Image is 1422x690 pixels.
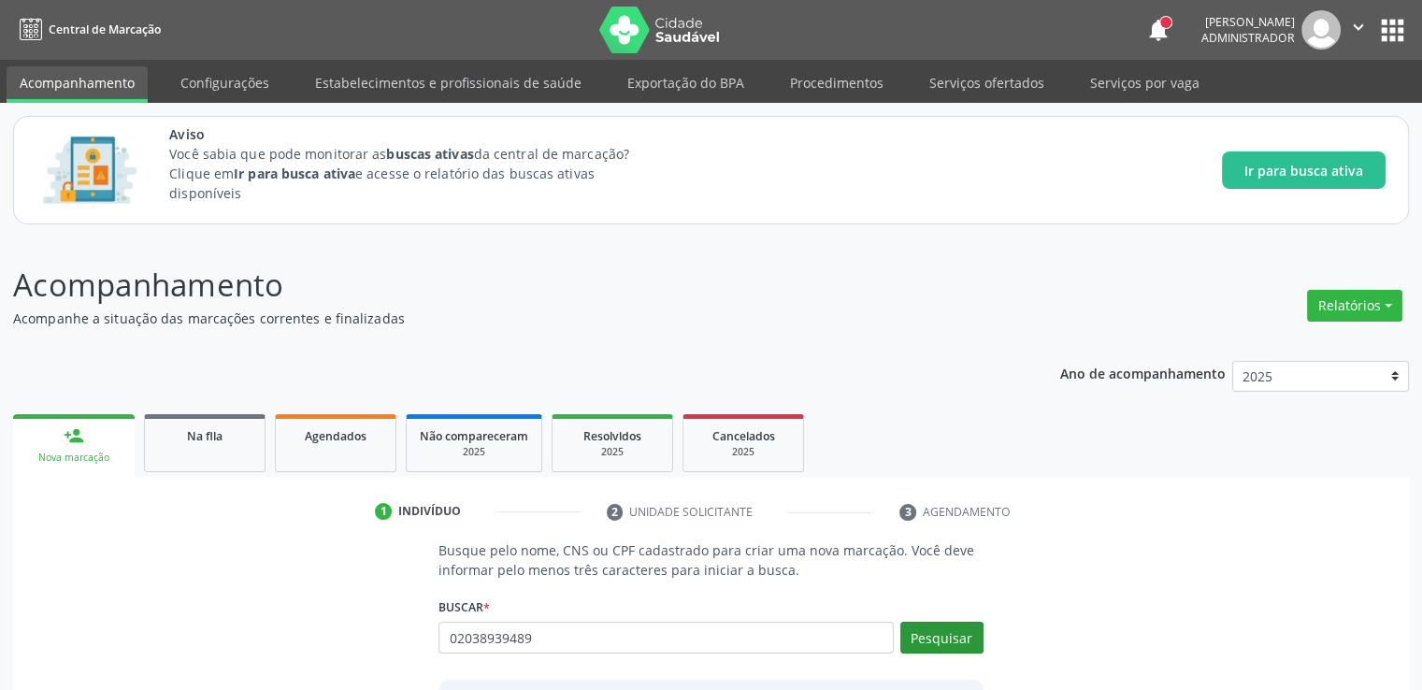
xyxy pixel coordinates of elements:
div: 2025 [566,445,659,459]
button: Ir para busca ativa [1222,151,1386,189]
div: 2025 [420,445,528,459]
button: Pesquisar [900,622,984,654]
span: Central de Marcação [49,22,161,37]
p: Você sabia que pode monitorar as da central de marcação? Clique em e acesse o relatório das busca... [169,144,664,203]
div: [PERSON_NAME] [1201,14,1295,30]
p: Acompanhe a situação das marcações correntes e finalizadas [13,309,990,328]
a: Exportação do BPA [614,66,757,99]
span: Aviso [169,124,664,144]
label: Buscar [438,593,490,622]
p: Busque pelo nome, CNS ou CPF cadastrado para criar uma nova marcação. Você deve informar pelo men... [438,540,983,580]
p: Ano de acompanhamento [1060,361,1226,384]
span: Não compareceram [420,428,528,444]
a: Estabelecimentos e profissionais de saúde [302,66,595,99]
strong: Ir para busca ativa [234,165,355,182]
a: Procedimentos [777,66,897,99]
a: Configurações [167,66,282,99]
span: Agendados [305,428,366,444]
button: Relatórios [1307,290,1402,322]
strong: buscas ativas [386,145,473,163]
img: Imagem de CalloutCard [36,128,143,212]
span: Cancelados [712,428,775,444]
img: img [1301,10,1341,50]
div: Indivíduo [398,503,461,520]
a: Serviços por vaga [1077,66,1213,99]
span: Ir para busca ativa [1244,161,1363,180]
a: Central de Marcação [13,14,161,45]
i:  [1348,17,1369,37]
div: Nova marcação [26,451,122,465]
button:  [1341,10,1376,50]
div: 2025 [697,445,790,459]
span: Na fila [187,428,223,444]
div: 1 [375,503,392,520]
span: Administrador [1201,30,1295,46]
input: Busque por nome, CNS ou CPF [438,622,893,654]
span: Resolvidos [583,428,641,444]
a: Acompanhamento [7,66,148,103]
p: Acompanhamento [13,262,990,309]
div: person_add [64,425,84,446]
a: Serviços ofertados [916,66,1057,99]
button: notifications [1145,17,1171,43]
button: apps [1376,14,1409,47]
